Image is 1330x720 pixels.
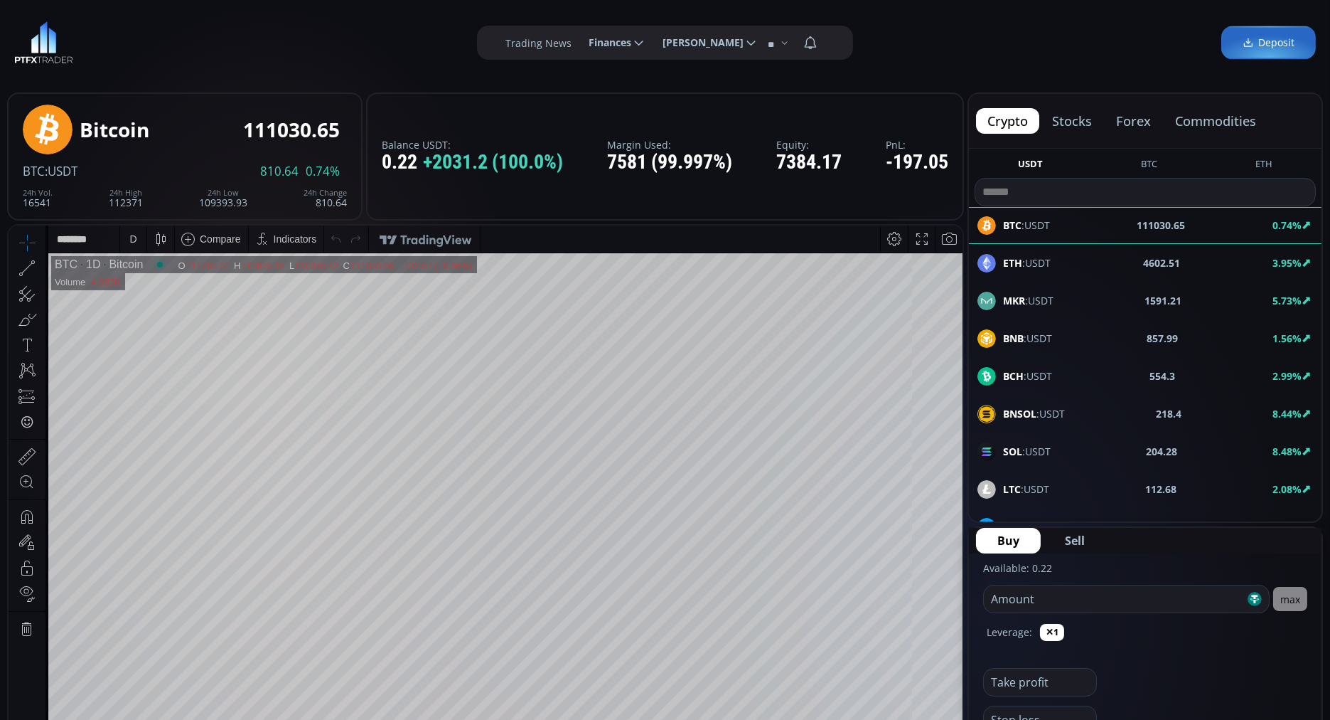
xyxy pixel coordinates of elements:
div: 5d [140,573,151,584]
button: ETH [1250,157,1278,175]
div: 24h High [109,189,143,197]
span: :USDT [1003,293,1053,308]
div: Market open [145,33,158,46]
span: BTC [23,163,45,179]
b: 4602.51 [1143,255,1180,270]
span: [PERSON_NAME] [653,28,744,57]
b: 218.4 [1156,406,1181,421]
div: 5y [51,573,62,584]
span: :USDT [45,163,77,179]
b: ETH [1003,256,1022,270]
div: 3m [92,573,106,584]
span: Deposit [1243,36,1294,51]
label: Margin Used: [607,139,732,150]
div: 111825.16 [232,35,276,46]
span: :USDT [1003,519,1055,534]
label: Available: 0.22 [983,561,1052,575]
button: Buy [976,528,1041,554]
button: USDT [1012,157,1049,175]
b: 24.58 [1151,519,1176,534]
div: -197.05 [886,152,948,174]
b: 857.99 [1147,331,1178,346]
label: Trading News [505,36,572,51]
span: Buy [997,532,1019,549]
span: :USDT [1003,369,1052,383]
div: Go to [191,565,213,592]
div: 111030.65 [342,35,385,46]
button: ✕1 [1040,624,1064,641]
div: 24h Vol. [23,189,53,197]
div: Hide Drawings Toolbar [33,531,39,551]
span: 810.64 [260,165,299,178]
div: 810.64 [304,189,347,208]
div: 0.22 [382,152,563,174]
span: 0.74% [306,165,340,178]
b: BNB [1003,332,1024,345]
span: +2031.2 (100.0%) [423,152,563,174]
div: Volume [46,51,77,62]
div: auto [928,573,947,584]
div: 1y [72,573,82,584]
div: Toggle Percentage [879,565,899,592]
span: Finances [579,28,631,57]
span: :USDT [1003,482,1049,497]
span: Sell [1065,532,1085,549]
b: 3.95% [1272,256,1302,270]
b: 2.99% [1272,369,1302,383]
button: Sell [1044,528,1106,554]
div: 7581 (99.997%) [607,152,732,174]
div: log [904,573,918,584]
button: stocks [1041,108,1103,134]
b: 204.28 [1146,444,1177,459]
b: BNSOL [1003,407,1036,420]
button: BTC [1135,157,1163,175]
b: BCH [1003,369,1024,383]
div: 112371 [109,189,143,208]
div: −732.57 (−0.66%) [390,35,463,46]
img: LOGO [14,21,73,64]
b: 1.56% [1272,332,1302,345]
span: :USDT [1003,406,1065,421]
b: SOL [1003,445,1022,458]
button: crypto [976,108,1039,134]
div: 111763.22 [178,35,221,46]
label: Balance USDT: [382,139,563,150]
a: Deposit [1221,26,1316,60]
span: :USDT [1003,444,1051,459]
div: 4.987K [82,51,112,62]
span: :USDT [1003,255,1051,270]
div: Bitcoin [92,33,134,46]
div: 24h Change [304,189,347,197]
div: 1D [69,33,92,46]
div: Indicators [265,8,309,19]
label: Equity: [776,139,842,150]
div: 1m [116,573,129,584]
b: 112.68 [1145,482,1176,497]
b: 8.48% [1272,445,1302,458]
span: 10:06:45 (UTC) [793,573,861,584]
div: H [225,35,232,46]
div: 16541 [23,189,53,208]
b: 2.08% [1272,482,1302,496]
div: Toggle Auto Scale [923,565,952,592]
span: :USDT [1003,331,1052,346]
button: forex [1105,108,1162,134]
b: 554.3 [1149,369,1175,383]
b: MKR [1003,294,1025,307]
div:  [13,190,24,203]
div: Bitcoin [80,119,149,141]
div: D [121,8,128,19]
div: 111030.65 [243,119,340,141]
label: PnL: [886,139,948,150]
div: 7384.17 [776,152,842,174]
div: O [169,35,177,46]
b: 1591.21 [1144,293,1181,308]
b: LTC [1003,482,1021,496]
div: BTC [46,33,69,46]
div: Compare [191,8,232,19]
div: 110345.42 [286,35,330,46]
button: 10:06:45 (UTC) [788,565,866,592]
label: Leverage: [987,625,1032,640]
b: 8.44% [1272,407,1302,420]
